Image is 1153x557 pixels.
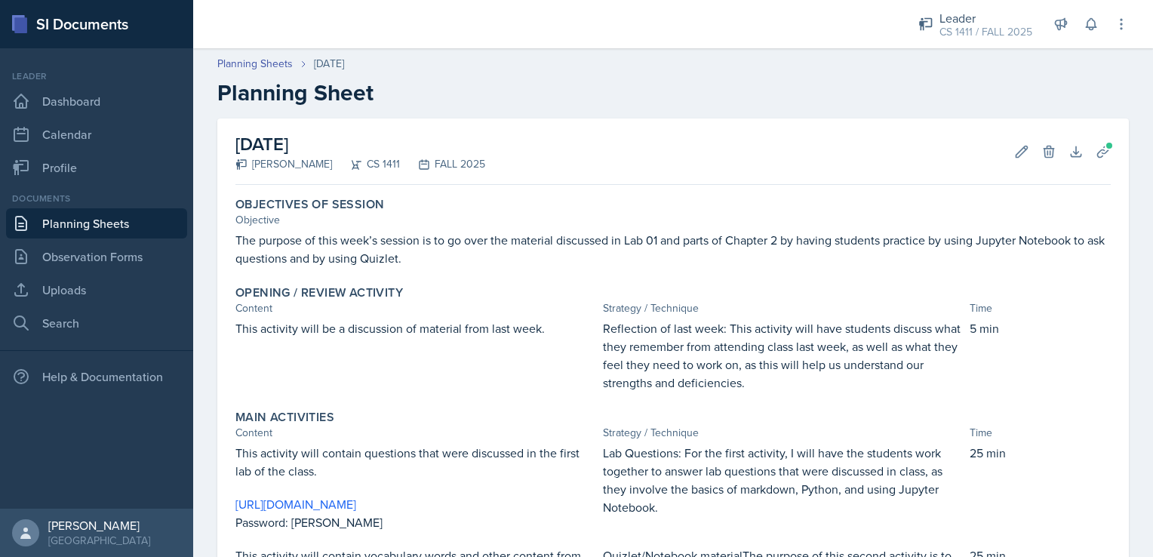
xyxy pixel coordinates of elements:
div: Documents [6,192,187,205]
div: Strategy / Technique [603,300,964,316]
div: [GEOGRAPHIC_DATA] [48,533,150,548]
h2: [DATE] [235,131,485,158]
p: Lab Questions: For the first activity, I will have the students work together to answer lab quest... [603,444,964,516]
a: Uploads [6,275,187,305]
p: Reflection of last week: This activity will have students discuss what they remember from attendi... [603,319,964,392]
a: Calendar [6,119,187,149]
p: 25 min [970,444,1111,462]
a: Search [6,308,187,338]
div: Strategy / Technique [603,425,964,441]
a: [URL][DOMAIN_NAME] [235,496,356,512]
a: Profile [6,152,187,183]
div: Leader [6,69,187,83]
div: Content [235,425,597,441]
a: Planning Sheets [217,56,293,72]
div: Time [970,425,1111,441]
div: Leader [939,9,1032,27]
label: Objectives of Session [235,197,384,212]
a: Observation Forms [6,242,187,272]
div: [DATE] [314,56,344,72]
div: [PERSON_NAME] [48,518,150,533]
div: [PERSON_NAME] [235,156,332,172]
a: Dashboard [6,86,187,116]
p: 5 min [970,319,1111,337]
h2: Planning Sheet [217,79,1129,106]
p: This activity will contain questions that were discussed in the first lab of the class. [235,444,597,480]
div: CS 1411 [332,156,400,172]
div: CS 1411 / FALL 2025 [939,24,1032,40]
p: The purpose of this week’s session is to go over the material discussed in Lab 01 and parts of Ch... [235,231,1111,267]
div: Content [235,300,597,316]
label: Opening / Review Activity [235,285,403,300]
label: Main Activities [235,410,334,425]
div: Time [970,300,1111,316]
p: Password: [PERSON_NAME] [235,513,597,531]
p: This activity will be a discussion of material from last week. [235,319,597,337]
a: Planning Sheets [6,208,187,238]
div: FALL 2025 [400,156,485,172]
div: Help & Documentation [6,362,187,392]
div: Objective [235,212,1111,228]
